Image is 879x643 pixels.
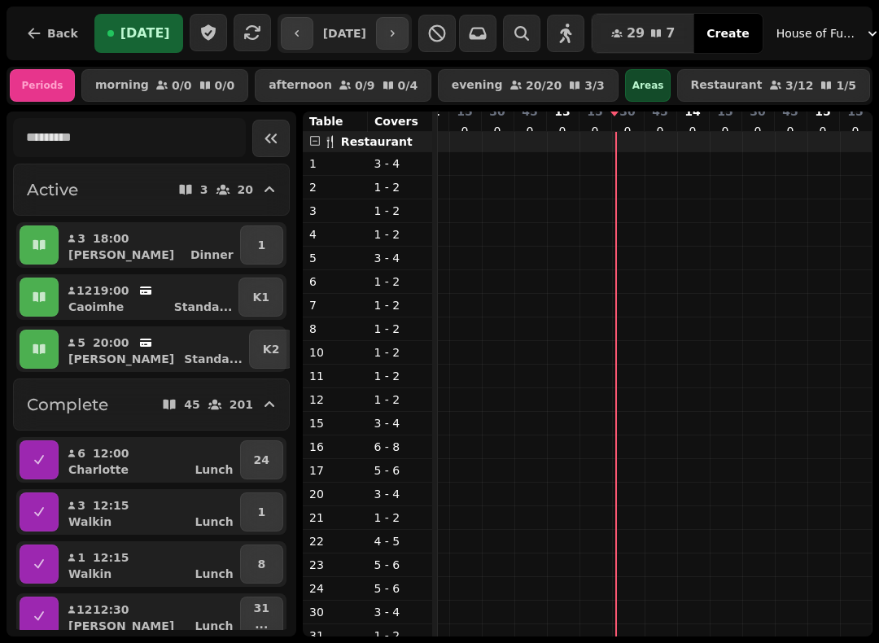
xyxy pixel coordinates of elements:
[374,462,426,479] p: 5 - 6
[252,289,269,305] p: K1
[309,321,361,337] p: 8
[750,103,765,120] p: 30
[374,179,426,195] p: 1 - 2
[374,226,426,243] p: 1 - 2
[93,230,129,247] p: 18:00
[68,461,129,478] p: Charlotte
[374,321,426,337] p: 1 - 2
[255,69,431,102] button: afternoon0/90/4
[374,344,426,361] p: 1 - 2
[309,439,361,455] p: 16
[457,103,472,120] p: 15
[627,27,645,40] span: 29
[374,439,426,455] p: 6 - 8
[257,556,265,572] p: 8
[684,103,700,120] p: 14
[677,69,870,102] button: Restaurant3/121/5
[309,557,361,573] p: 23
[240,225,283,265] button: 1
[184,351,243,367] p: Standa ...
[849,123,862,139] p: 0
[374,391,426,408] p: 1 - 2
[174,299,233,315] p: Standa ...
[62,278,235,317] button: 1219:00CaoimheStanda...
[719,123,732,139] p: 0
[309,486,361,502] p: 20
[374,155,426,172] p: 3 - 4
[309,273,361,290] p: 6
[309,415,361,431] p: 15
[458,123,471,139] p: 0
[309,344,361,361] p: 10
[62,225,237,265] button: 318:00[PERSON_NAME]Dinner
[374,533,426,549] p: 4 - 5
[309,391,361,408] p: 12
[68,247,174,263] p: [PERSON_NAME]
[686,123,699,139] p: 0
[374,604,426,620] p: 3 - 4
[230,399,253,410] p: 201
[587,103,602,120] p: 15
[556,123,569,139] p: 0
[68,618,174,634] p: [PERSON_NAME]
[93,445,129,461] p: 12:00
[93,549,129,566] p: 12:15
[77,445,86,461] p: 6
[93,282,129,299] p: 19:00
[355,80,375,91] p: 0 / 9
[309,250,361,266] p: 5
[200,184,208,195] p: 3
[77,230,86,247] p: 3
[526,80,562,91] p: 20 / 20
[77,601,86,618] p: 12
[172,80,192,91] p: 0 / 0
[93,497,129,514] p: 12:15
[240,545,283,584] button: 8
[374,273,426,290] p: 1 - 2
[13,164,290,216] button: Active320
[68,514,112,530] p: Walkin
[309,368,361,384] p: 11
[77,282,86,299] p: 12
[836,80,856,91] p: 1 / 5
[584,80,605,91] p: 3 / 3
[693,14,762,53] button: Create
[238,278,283,317] button: K1
[523,123,536,139] p: 0
[62,545,237,584] button: 112:15WalkinLunch
[491,123,504,139] p: 0
[374,368,426,384] p: 1 - 2
[452,79,503,92] p: evening
[374,510,426,526] p: 1 - 2
[27,178,78,201] h2: Active
[374,297,426,313] p: 1 - 2
[654,123,667,139] p: 0
[309,115,343,128] span: Table
[195,618,233,634] p: Lunch
[62,597,237,636] button: 1212:30[PERSON_NAME]Lunch
[190,247,234,263] p: Dinner
[95,79,149,92] p: morning
[240,597,283,636] button: 31...
[195,514,234,530] p: Lunch
[62,440,237,479] button: 612:00CharlotteLunch
[592,14,694,53] button: 297
[309,580,361,597] p: 24
[240,440,283,479] button: 24
[215,80,235,91] p: 0 / 0
[68,566,112,582] p: Walkin
[184,399,199,410] p: 45
[94,14,183,53] button: [DATE]
[666,27,675,40] span: 7
[27,393,108,416] h2: Complete
[706,28,749,39] span: Create
[254,600,269,616] p: 31
[554,103,570,120] p: 13
[257,237,265,253] p: 1
[254,452,269,468] p: 24
[62,492,237,531] button: 312:15WalkinLunch
[815,103,830,120] p: 15
[782,103,798,120] p: 45
[309,179,361,195] p: 2
[195,566,234,582] p: Lunch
